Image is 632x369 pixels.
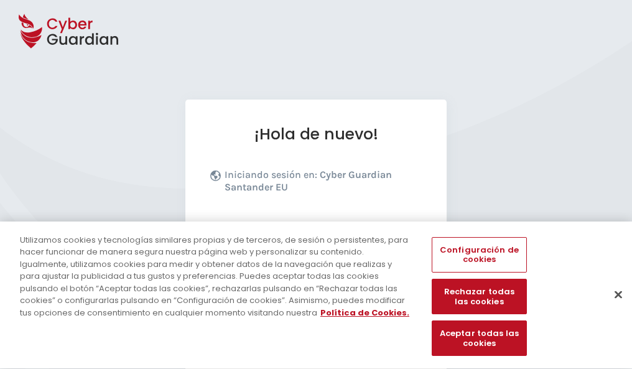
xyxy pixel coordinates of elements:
h1: ¡Hola de nuevo! [210,124,422,144]
button: Rechazar todas las cookies [432,279,526,315]
button: Configuración de cookies [432,237,526,273]
button: Aceptar todas las cookies [432,321,526,357]
button: Cerrar [605,281,632,308]
b: Cyber Guardian Santander EU [225,169,392,193]
a: Más información sobre su privacidad, se abre en una nueva pestaña [320,307,409,319]
p: Iniciando sesión en: [225,169,419,200]
div: Utilizamos cookies y tecnologías similares propias y de terceros, de sesión o persistentes, para ... [20,234,413,319]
